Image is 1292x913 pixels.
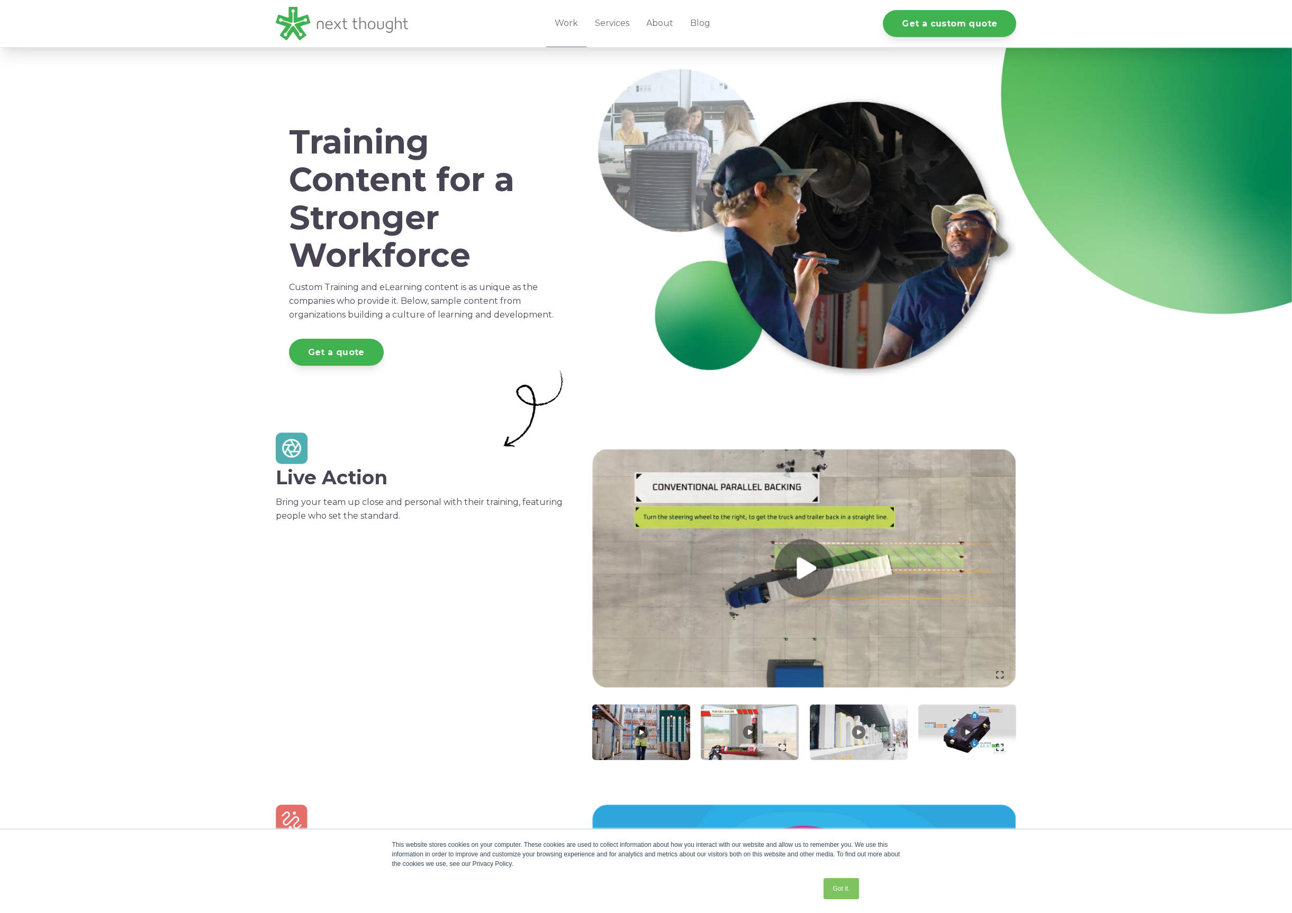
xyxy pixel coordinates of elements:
[276,7,408,40] img: LG - NextThought Logo
[289,123,560,274] h1: Training Content for a Stronger Workforce
[494,367,573,449] img: Artboard 3-1
[824,878,859,899] a: Got it.
[276,804,308,836] img: Artboard 5 copy
[883,10,1016,37] a: Get a custom quote
[593,64,1016,384] img: Work-Header
[289,282,554,320] span: Custom Training and eLearning content is as unique as the companies who provide it. Below, sample...
[276,497,563,521] span: Bring your team up close and personal with their training, featuring people who set the standard.
[392,840,900,869] div: This website stores cookies on your computer. These cookies are used to collect information about...
[289,339,384,366] a: Get a quote
[276,432,308,465] img: Artboard 5
[276,467,573,489] h2: Live Action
